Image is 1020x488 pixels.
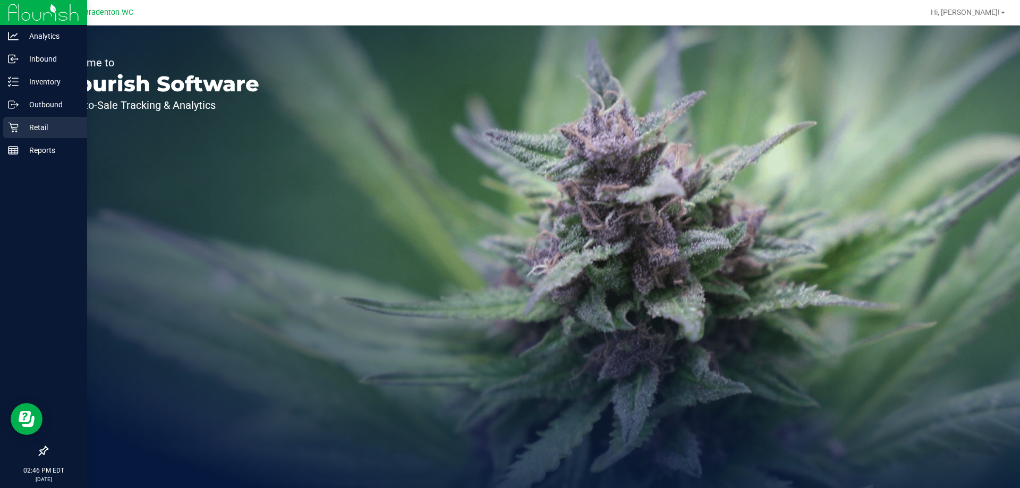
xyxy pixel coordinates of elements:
[19,121,82,134] p: Retail
[8,31,19,41] inline-svg: Analytics
[57,57,259,68] p: Welcome to
[8,145,19,156] inline-svg: Reports
[8,76,19,87] inline-svg: Inventory
[8,99,19,110] inline-svg: Outbound
[84,8,133,17] span: Bradenton WC
[57,100,259,110] p: Seed-to-Sale Tracking & Analytics
[931,8,1000,16] span: Hi, [PERSON_NAME]!
[8,54,19,64] inline-svg: Inbound
[19,30,82,42] p: Analytics
[5,475,82,483] p: [DATE]
[19,75,82,88] p: Inventory
[57,73,259,95] p: Flourish Software
[19,144,82,157] p: Reports
[5,466,82,475] p: 02:46 PM EDT
[8,122,19,133] inline-svg: Retail
[19,98,82,111] p: Outbound
[19,53,82,65] p: Inbound
[11,403,42,435] iframe: Resource center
